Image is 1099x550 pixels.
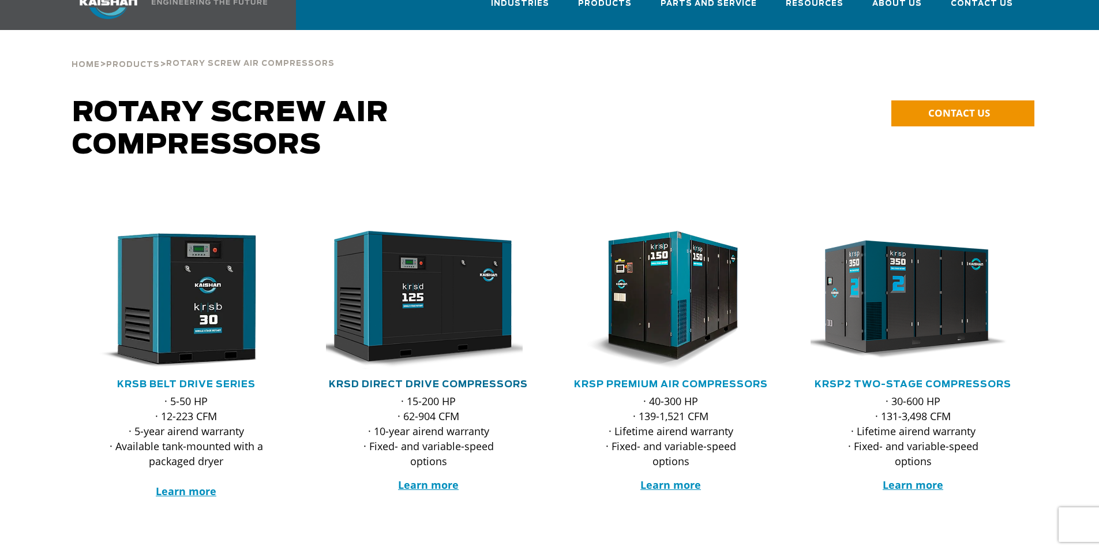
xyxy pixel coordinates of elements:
div: > > [72,30,335,74]
span: Products [106,61,160,69]
span: CONTACT US [928,106,990,119]
img: krsp150 [560,231,765,369]
a: Learn more [398,478,459,492]
p: · 30-600 HP · 131-3,498 CFM · Lifetime airend warranty · Fixed- and variable-speed options [834,394,993,469]
span: Rotary Screw Air Compressors [72,99,389,159]
a: Learn more [156,484,216,498]
span: Rotary Screw Air Compressors [166,60,335,68]
div: krsp150 [568,231,774,369]
img: krsp350 [802,231,1007,369]
a: Products [106,59,160,69]
div: krsp350 [811,231,1016,369]
img: krsd125 [317,231,523,369]
p: · 5-50 HP · 12-223 CFM · 5-year airend warranty · Available tank-mounted with a packaged dryer [107,394,266,499]
span: Home [72,61,100,69]
a: KRSP2 Two-Stage Compressors [815,380,1011,389]
p: · 15-200 HP · 62-904 CFM · 10-year airend warranty · Fixed- and variable-speed options [349,394,508,469]
a: KRSD Direct Drive Compressors [329,380,528,389]
a: KRSB Belt Drive Series [117,380,256,389]
p: · 40-300 HP · 139-1,521 CFM · Lifetime airend warranty · Fixed- and variable-speed options [591,394,751,469]
div: krsd125 [326,231,531,369]
a: Home [72,59,100,69]
a: Learn more [883,478,943,492]
div: krsb30 [84,231,289,369]
a: CONTACT US [891,100,1034,126]
a: Learn more [640,478,701,492]
a: KRSP Premium Air Compressors [574,380,768,389]
img: krsb30 [75,231,280,369]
